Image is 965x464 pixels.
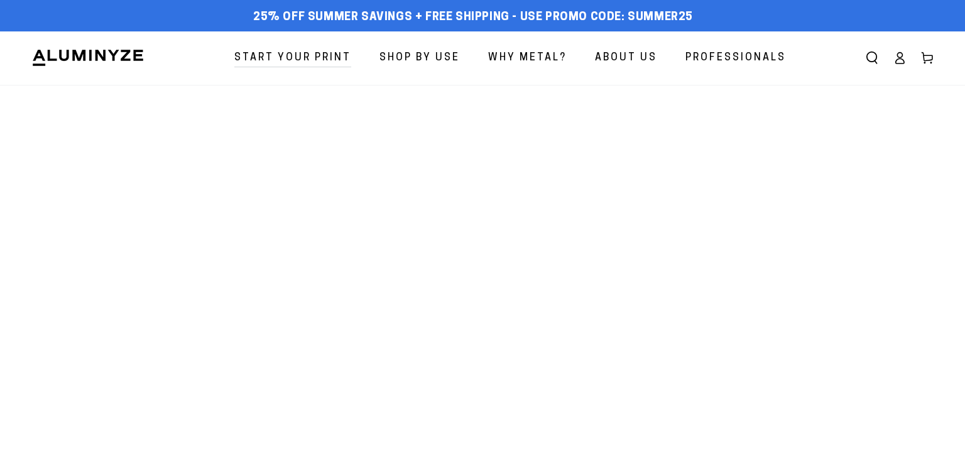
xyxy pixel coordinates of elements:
[586,41,667,75] a: About Us
[676,41,795,75] a: Professionals
[685,49,786,67] span: Professionals
[234,49,351,67] span: Start Your Print
[370,41,469,75] a: Shop By Use
[225,41,361,75] a: Start Your Print
[488,49,567,67] span: Why Metal?
[31,48,144,67] img: Aluminyze
[379,49,460,67] span: Shop By Use
[253,11,693,25] span: 25% off Summer Savings + Free Shipping - Use Promo Code: SUMMER25
[479,41,576,75] a: Why Metal?
[595,49,657,67] span: About Us
[858,44,886,72] summary: Search our site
